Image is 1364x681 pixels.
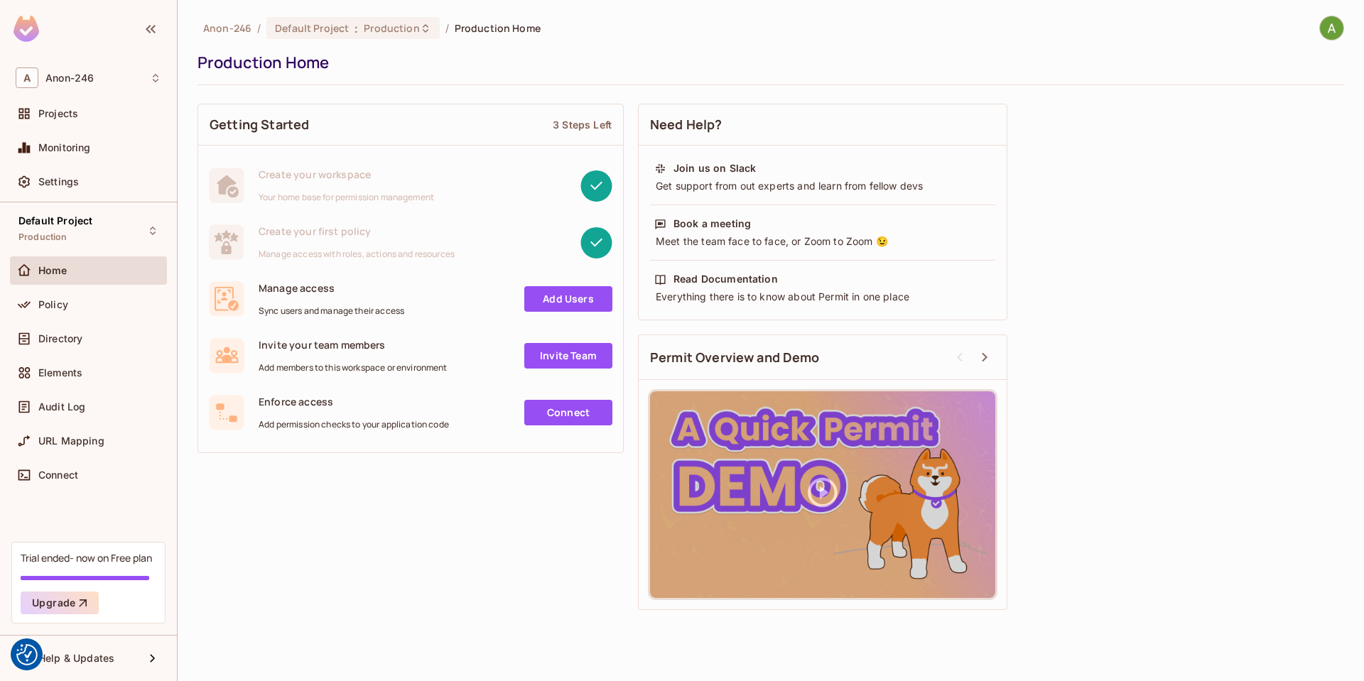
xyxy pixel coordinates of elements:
a: Add Users [524,286,612,312]
img: Revisit consent button [16,644,38,665]
span: URL Mapping [38,435,104,447]
img: SReyMgAAAABJRU5ErkJggg== [13,16,39,42]
span: Default Project [18,215,92,227]
span: Default Project [275,21,349,35]
span: Add permission checks to your application code [259,419,449,430]
span: Manage access [259,281,404,295]
span: Projects [38,108,78,119]
span: Home [38,265,67,276]
span: Invite your team members [259,338,448,352]
span: Audit Log [38,401,85,413]
span: Production [364,21,419,35]
span: Help & Updates [38,653,114,664]
span: Directory [38,333,82,344]
img: Anon [1320,16,1343,40]
span: Your home base for permission management [259,192,434,203]
span: Elements [38,367,82,378]
span: Need Help? [650,116,722,134]
span: Monitoring [38,142,91,153]
li: / [445,21,449,35]
span: Add members to this workspace or environment [259,362,448,374]
div: Everything there is to know about Permit in one place [654,290,991,304]
span: Getting Started [210,116,309,134]
div: Meet the team face to face, or Zoom to Zoom 😉 [654,234,991,249]
a: Invite Team [524,343,612,369]
span: the active workspace [203,21,251,35]
span: Production Home [455,21,541,35]
span: Settings [38,176,79,187]
span: Manage access with roles, actions and resources [259,249,455,260]
span: Policy [38,299,68,310]
button: Upgrade [21,592,99,614]
span: : [354,23,359,34]
span: Connect [38,469,78,481]
button: Consent Preferences [16,644,38,665]
div: Get support from out experts and learn from fellow devs [654,179,991,193]
span: Workspace: Anon-246 [45,72,94,84]
span: Production [18,231,67,243]
span: Permit Overview and Demo [650,349,820,366]
a: Connect [524,400,612,425]
div: Read Documentation [673,272,778,286]
div: 3 Steps Left [553,118,612,131]
div: Book a meeting [673,217,751,231]
span: Enforce access [259,395,449,408]
div: Trial ended- now on Free plan [21,551,152,565]
span: Create your first policy [259,224,455,238]
span: Create your workspace [259,168,434,181]
div: Join us on Slack [673,161,756,175]
span: Sync users and manage their access [259,305,404,317]
li: / [257,21,261,35]
span: A [16,67,38,88]
div: Production Home [197,52,1337,73]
